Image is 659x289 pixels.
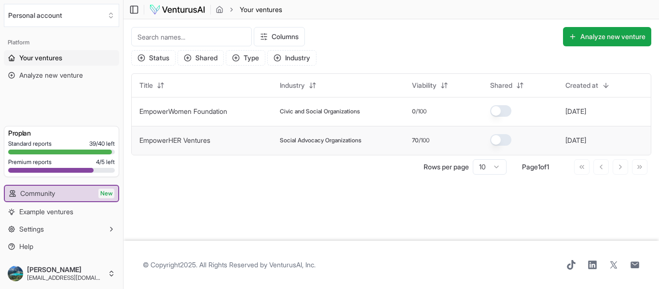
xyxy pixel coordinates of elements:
input: Search names... [131,27,252,46]
span: Analyze new venture [19,70,83,80]
span: Social Advocacy Organizations [280,137,361,144]
span: Your ventures [240,5,282,14]
img: ACg8ocKKisR3M9JTKe8m2KXlptEKaYuTUrmeo_OhKMt_nRidGOclFqVD=s96-c [8,266,23,281]
p: Rows per page [424,162,469,172]
button: Created at [560,78,616,93]
span: © Copyright 2025 . All Rights Reserved by . [143,260,316,270]
button: Title [134,78,170,93]
span: Viability [412,81,437,90]
span: [EMAIL_ADDRESS][DOMAIN_NAME] [27,274,104,282]
span: Created at [565,81,598,90]
span: [PERSON_NAME] [27,265,104,274]
span: Help [19,242,33,251]
span: Example ventures [19,207,73,217]
a: EmpowerWomen Foundation [139,107,227,115]
span: /100 [419,137,429,144]
span: 1 [538,163,540,171]
span: Community [20,189,55,198]
button: Shared [484,78,530,93]
a: Your ventures [4,50,119,66]
a: CommunityNew [5,186,118,201]
span: New [98,189,114,198]
button: Industry [267,50,316,66]
button: Type [226,50,265,66]
button: [PERSON_NAME][EMAIL_ADDRESS][DOMAIN_NAME] [4,262,119,285]
nav: breadcrumb [216,5,282,14]
span: 4 / 5 left [96,158,115,166]
span: Premium reports [8,158,52,166]
span: /100 [416,108,426,115]
div: Platform [4,35,119,50]
button: Select an organization [4,4,119,27]
h3: Pro plan [8,128,115,138]
span: Shared [490,81,512,90]
span: Industry [280,81,305,90]
span: 0 [412,108,416,115]
button: Analyze new venture [563,27,651,46]
button: [DATE] [565,107,586,116]
button: EmpowerWomen Foundation [139,107,227,116]
span: Settings [19,224,44,234]
span: Page [522,163,538,171]
span: 1 [547,163,549,171]
span: of [540,163,547,171]
button: EmpowerHER Ventures [139,136,210,145]
img: logo [149,4,206,15]
button: Shared [178,50,224,66]
button: Status [131,50,176,66]
button: Columns [254,27,305,46]
button: [DATE] [565,136,586,145]
span: 70 [412,137,419,144]
a: Analyze new venture [4,68,119,83]
a: Example ventures [4,204,119,220]
button: Viability [406,78,454,93]
span: Title [139,81,153,90]
span: Your ventures [19,53,62,63]
span: Standard reports [8,140,52,148]
a: VenturusAI, Inc [269,261,314,269]
button: Industry [274,78,322,93]
span: Civic and Social Organizations [280,108,360,115]
a: EmpowerHER Ventures [139,136,210,144]
span: 39 / 40 left [89,140,115,148]
button: Settings [4,221,119,237]
a: Help [4,239,119,254]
